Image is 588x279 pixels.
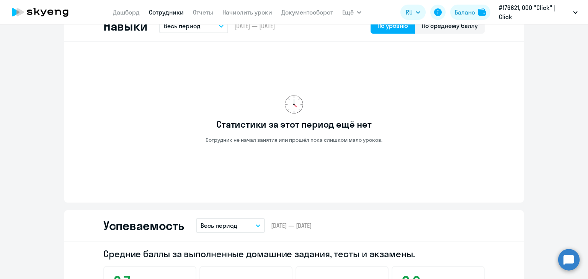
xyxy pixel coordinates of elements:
a: Начислить уроки [222,8,272,16]
button: #176621, ООО "Click" | Click [495,3,581,21]
img: no-data [285,95,303,114]
p: Сотрудник не начал занятия или прошёл пока слишком мало уроков. [206,136,382,143]
span: [DATE] — [DATE] [234,22,275,30]
a: Дашборд [113,8,140,16]
p: Весь период [164,21,201,31]
img: balance [478,8,486,16]
h3: Статистики за этот период ещё нет [216,118,371,130]
p: Весь период [201,221,237,230]
h2: Навыки [103,18,147,34]
span: Ещё [342,8,354,17]
span: [DATE] — [DATE] [271,221,312,230]
button: Ещё [342,5,361,20]
div: Баланс [455,8,475,17]
h2: Средние баллы за выполненные домашние задания, тесты и экзамены. [103,248,485,260]
a: Сотрудники [149,8,184,16]
button: Балансbalance [450,5,490,20]
p: #176621, ООО "Click" | Click [499,3,570,21]
div: По среднему баллу [422,21,478,30]
a: Документооборот [281,8,333,16]
a: Отчеты [193,8,213,16]
button: RU [400,5,426,20]
button: Весь период [159,19,228,33]
h2: Успеваемость [103,218,184,233]
div: По уровню [377,21,408,30]
button: Весь период [196,218,265,233]
span: RU [406,8,413,17]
